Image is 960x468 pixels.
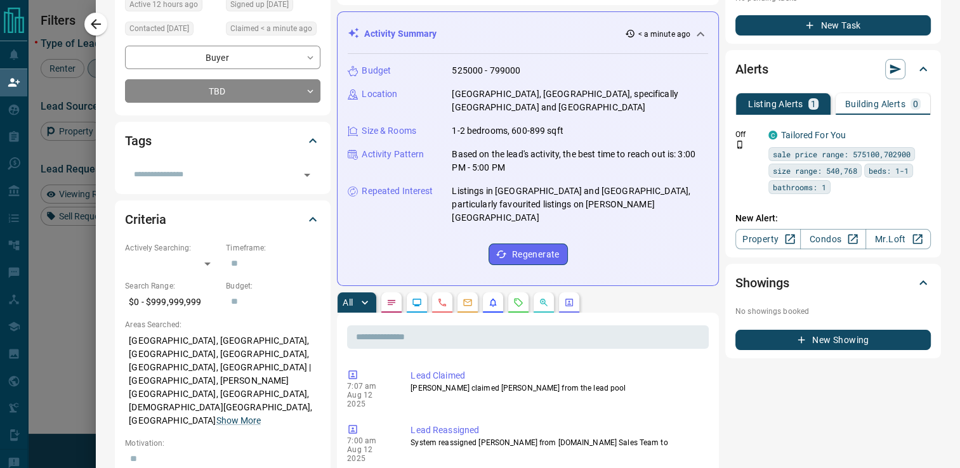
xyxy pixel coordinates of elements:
div: condos.ca [768,131,777,140]
h2: Tags [125,131,151,151]
svg: Push Notification Only [735,140,744,149]
h2: Showings [735,273,789,293]
p: Areas Searched: [125,319,320,330]
svg: Listing Alerts [488,297,498,308]
span: Claimed < a minute ago [230,22,312,35]
div: Buyer [125,46,320,69]
button: Regenerate [489,244,568,265]
svg: Agent Actions [564,297,574,308]
button: Open [298,166,316,184]
svg: Calls [437,297,447,308]
p: Budget: [226,280,320,292]
div: Tue Sep 01 2020 [125,22,220,39]
p: [GEOGRAPHIC_DATA], [GEOGRAPHIC_DATA], [GEOGRAPHIC_DATA], [GEOGRAPHIC_DATA], [GEOGRAPHIC_DATA], [G... [125,330,320,431]
p: Budget [362,64,391,77]
div: TBD [125,79,320,103]
p: Aug 12 2025 [347,391,391,408]
p: Activity Pattern [362,148,424,161]
span: sale price range: 575100,702900 [773,148,911,160]
p: Based on the lead's activity, the best time to reach out is: 3:00 PM - 5:00 PM [452,148,708,174]
button: Show More [216,414,261,427]
p: Aug 12 2025 [347,445,391,463]
a: Condos [800,229,865,249]
p: Repeated Interest [362,185,433,198]
p: Building Alerts [845,100,905,108]
p: Listings in [GEOGRAPHIC_DATA] and [GEOGRAPHIC_DATA], particularly favourited listings on [PERSON_... [452,185,708,224]
p: Activity Summary [364,27,437,41]
span: beds: 1-1 [869,164,909,177]
button: New Task [735,15,931,36]
p: Size & Rooms [362,124,416,138]
p: < a minute ago [638,29,690,40]
p: Lead Claimed [411,369,704,382]
a: Tailored For You [781,130,846,140]
p: [PERSON_NAME] claimed [PERSON_NAME] from the lead pool [411,382,704,394]
a: Mr.Loft [865,229,931,249]
p: Off [735,129,761,140]
p: No showings booked [735,306,931,317]
a: Property [735,229,801,249]
p: $0 - $999,999,999 [125,292,220,313]
p: Motivation: [125,438,320,449]
p: All [343,298,353,307]
svg: Emails [463,297,473,308]
p: [GEOGRAPHIC_DATA], [GEOGRAPHIC_DATA], specifically [GEOGRAPHIC_DATA] and [GEOGRAPHIC_DATA] [452,88,708,114]
p: Actively Searching: [125,242,220,254]
p: 1-2 bedrooms, 600-899 sqft [452,124,563,138]
p: Lead Reassigned [411,424,704,437]
span: bathrooms: 1 [773,181,826,193]
svg: Opportunities [539,297,549,308]
p: Listing Alerts [748,100,803,108]
svg: Notes [386,297,397,308]
div: Tags [125,126,320,156]
button: New Showing [735,330,931,350]
p: 1 [811,100,816,108]
svg: Requests [513,297,523,308]
p: 7:00 am [347,436,391,445]
p: 0 [913,100,918,108]
svg: Lead Browsing Activity [412,297,422,308]
span: Contacted [DATE] [129,22,189,35]
div: Criteria [125,204,320,235]
p: 7:07 am [347,382,391,391]
p: 525000 - 799000 [452,64,520,77]
div: Alerts [735,54,931,84]
p: Search Range: [125,280,220,292]
div: Tue Aug 12 2025 [226,22,320,39]
p: Timeframe: [226,242,320,254]
div: Activity Summary< a minute ago [348,22,708,46]
p: System reassigned [PERSON_NAME] from [DOMAIN_NAME] Sales Team to [411,437,704,448]
div: Showings [735,268,931,298]
p: New Alert: [735,212,931,225]
span: size range: 540,768 [773,164,857,177]
h2: Criteria [125,209,166,230]
h2: Alerts [735,59,768,79]
p: Location [362,88,397,101]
